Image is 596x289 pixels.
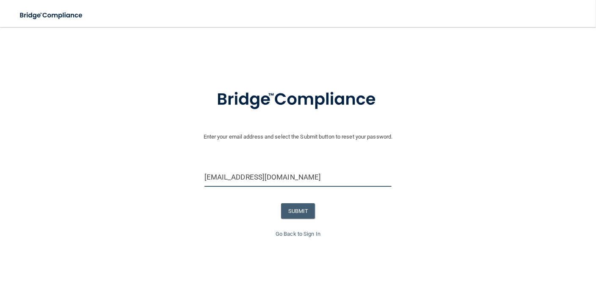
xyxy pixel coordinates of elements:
button: SUBMIT [281,203,315,219]
input: Email [204,168,392,187]
img: bridge_compliance_login_screen.278c3ca4.svg [199,78,397,122]
img: bridge_compliance_login_screen.278c3ca4.svg [13,7,91,24]
a: Go Back to Sign In [276,231,320,237]
iframe: Drift Widget Chat Controller [450,229,586,263]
